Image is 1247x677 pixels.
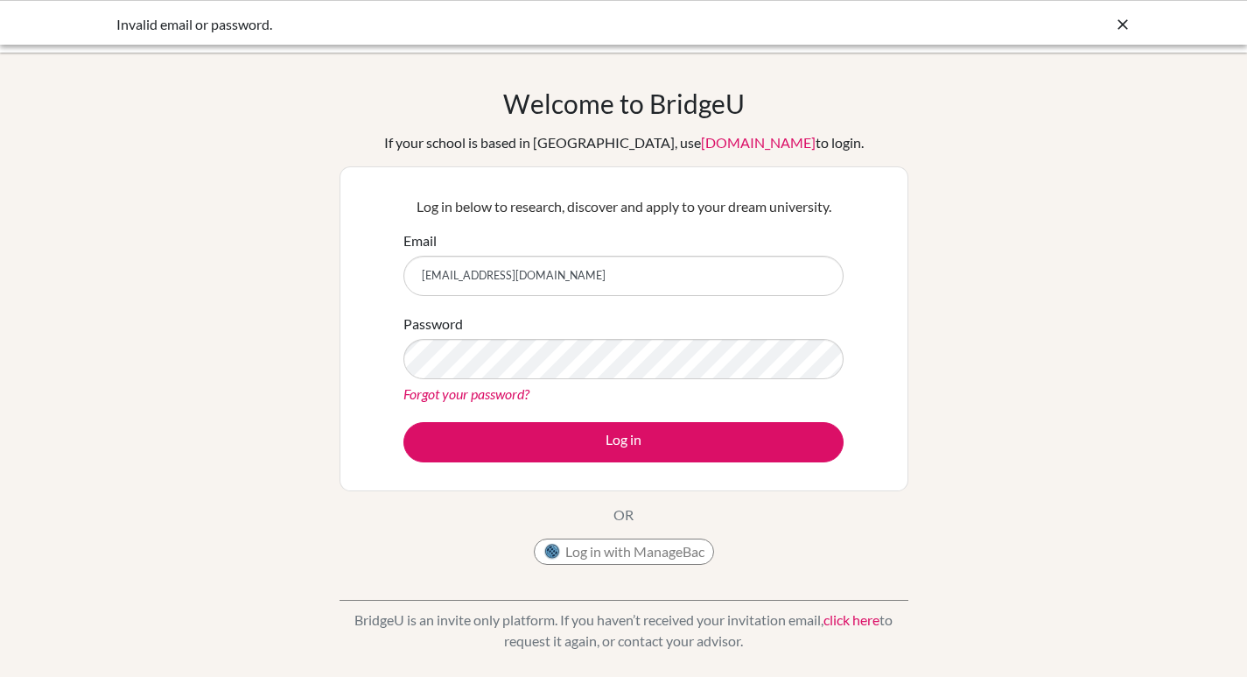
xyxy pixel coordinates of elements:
[403,385,529,402] a: Forgot your password?
[503,88,745,119] h1: Welcome to BridgeU
[403,422,844,462] button: Log in
[534,539,714,565] button: Log in with ManageBac
[340,610,908,652] p: BridgeU is an invite only platform. If you haven’t received your invitation email, to request it ...
[384,132,864,153] div: If your school is based in [GEOGRAPHIC_DATA], use to login.
[403,196,844,217] p: Log in below to research, discover and apply to your dream university.
[823,611,879,628] a: click here
[116,14,869,35] div: Invalid email or password.
[403,314,463,335] label: Password
[613,504,634,525] p: OR
[701,134,816,151] a: [DOMAIN_NAME]
[403,230,437,251] label: Email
